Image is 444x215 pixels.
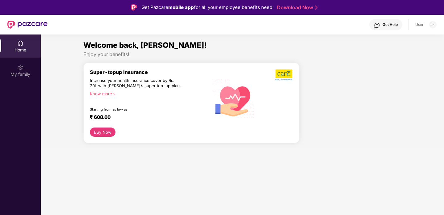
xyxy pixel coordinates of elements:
span: Welcome back, [PERSON_NAME]! [83,41,207,50]
div: Increase your health insurance cover by Rs. 20L with [PERSON_NAME]’s super top-up plan. [90,78,182,89]
strong: mobile app [168,4,194,10]
div: Enjoy your benefits! [83,51,402,58]
img: svg+xml;base64,PHN2ZyBpZD0iRHJvcGRvd24tMzJ4MzIiIHhtbG5zPSJodHRwOi8vd3d3LnczLm9yZy8yMDAwL3N2ZyIgd2... [430,22,435,27]
img: New Pazcare Logo [7,21,48,29]
div: Get Help [383,22,398,27]
div: Know more [90,91,205,95]
div: Starting from as low as [90,107,182,112]
a: Download Now [277,4,316,11]
img: Logo [131,4,137,10]
div: Super-topup Insurance [90,69,208,75]
div: User [415,22,424,27]
img: svg+xml;base64,PHN2ZyB3aWR0aD0iMjAiIGhlaWdodD0iMjAiIHZpZXdCb3g9IjAgMCAyMCAyMCIgZmlsbD0ibm9uZSIgeG... [17,64,23,71]
img: svg+xml;base64,PHN2ZyBpZD0iSG9tZSIgeG1sbnM9Imh0dHA6Ly93d3cudzMub3JnLzIwMDAvc3ZnIiB3aWR0aD0iMjAiIG... [17,40,23,46]
img: Stroke [315,4,317,11]
div: Get Pazcare for all your employee benefits need [141,4,272,11]
img: svg+xml;base64,PHN2ZyBpZD0iSGVscC0zMngzMiIgeG1sbnM9Imh0dHA6Ly93d3cudzMub3JnLzIwMDAvc3ZnIiB3aWR0aD... [374,22,380,28]
img: b5dec4f62d2307b9de63beb79f102df3.png [275,69,293,81]
img: svg+xml;base64,PHN2ZyB4bWxucz0iaHR0cDovL3d3dy53My5vcmcvMjAwMC9zdmciIHhtbG5zOnhsaW5rPSJodHRwOi8vd3... [208,72,259,124]
span: right [112,92,115,96]
button: Buy Now [90,128,115,137]
div: ₹ 608.00 [90,114,202,121]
